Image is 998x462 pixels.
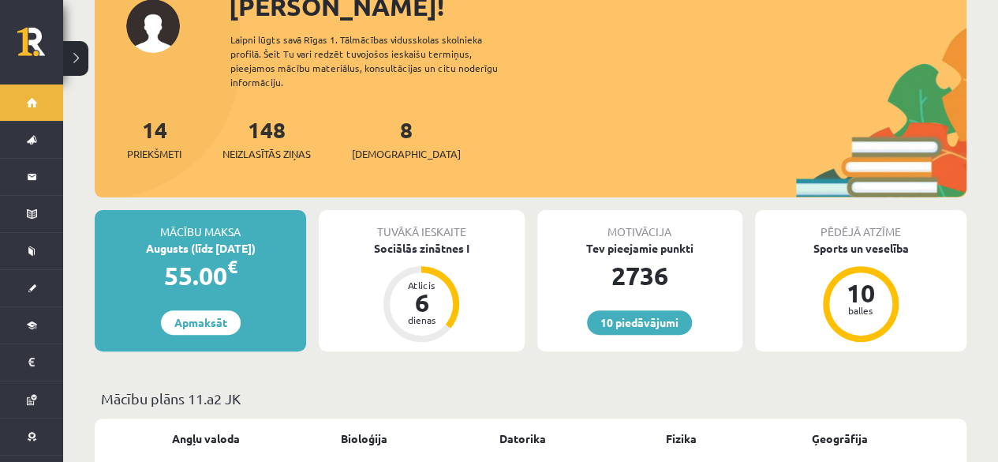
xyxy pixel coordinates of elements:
a: Sociālās zinātnes I Atlicis 6 dienas [319,240,524,344]
div: balles [837,306,884,315]
a: Datorika [499,430,546,447]
div: 55.00 [95,257,306,295]
a: Sports un veselība 10 balles [755,240,966,344]
div: Motivācija [537,210,742,240]
div: Tev pieejamie punkti [537,240,742,257]
a: 8[DEMOGRAPHIC_DATA] [352,115,461,162]
div: Laipni lūgts savā Rīgas 1. Tālmācības vidusskolas skolnieka profilā. Šeit Tu vari redzēt tuvojošo... [230,32,525,89]
a: Fizika [666,430,697,447]
span: Priekšmeti [127,146,181,162]
div: Sociālās zinātnes I [319,240,524,257]
span: Neizlasītās ziņas [222,146,311,162]
div: Tuvākā ieskaite [319,210,524,240]
a: Rīgas 1. Tālmācības vidusskola [17,28,63,67]
a: Bioloģija [341,430,387,447]
a: 14Priekšmeti [127,115,181,162]
p: Mācību plāns 11.a2 JK [101,388,960,409]
div: Atlicis [398,280,445,290]
a: Apmaksāt [161,310,241,335]
div: Augusts (līdz [DATE]) [95,240,306,257]
a: 10 piedāvājumi [587,310,692,335]
a: Ģeogrāfija [812,430,868,447]
div: Pēdējā atzīme [755,210,966,240]
div: 2736 [537,257,742,295]
div: dienas [398,315,445,325]
div: Mācību maksa [95,210,306,240]
div: Sports un veselība [755,240,966,257]
span: [DEMOGRAPHIC_DATA] [352,146,461,162]
div: 10 [837,280,884,306]
a: Angļu valoda [172,430,240,447]
div: 6 [398,290,445,315]
span: € [227,255,237,278]
a: 148Neizlasītās ziņas [222,115,311,162]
